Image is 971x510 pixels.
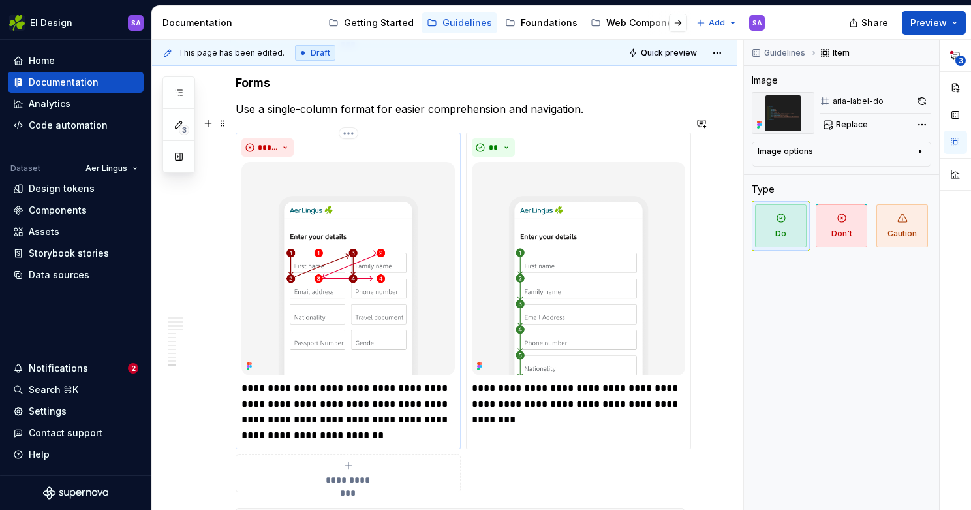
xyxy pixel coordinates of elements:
[10,163,40,174] div: Dataset
[29,383,78,396] div: Search ⌘K
[861,16,888,29] span: Share
[8,200,144,221] a: Components
[8,221,144,242] a: Assets
[9,15,25,31] img: 56b5df98-d96d-4d7e-807c-0afdf3bdaefa.png
[29,54,55,67] div: Home
[85,163,127,174] span: Aer Lingus
[241,162,455,375] img: b5607631-1f73-417b-b93a-34d36ffc936b.png
[764,48,805,58] span: Guidelines
[8,422,144,443] button: Contact support
[692,14,741,32] button: Add
[752,183,775,196] div: Type
[29,247,109,260] div: Storybook stories
[8,358,144,379] button: Notifications2
[178,48,285,58] span: This page has been edited.
[873,201,931,251] button: Caution
[836,120,868,130] span: Replace
[752,201,810,251] button: Do
[752,74,778,87] div: Image
[236,101,685,117] p: Use a single-column format for easier comprehension and navigation.
[8,115,144,136] a: Code automation
[236,59,685,91] h4: Forms
[752,92,814,134] img: 5fd21bf6-2aef-42ae-955e-3c2186a8e3f7.png
[758,146,813,157] div: Image options
[606,16,687,29] div: Web Components
[902,11,966,35] button: Preview
[748,44,811,62] button: Guidelines
[755,204,807,247] span: Do
[820,116,874,134] button: Replace
[29,76,99,89] div: Documentation
[29,204,87,217] div: Components
[816,204,867,247] span: Don't
[955,56,966,66] span: 3
[128,363,138,374] span: 2
[344,16,414,29] div: Getting Started
[641,48,697,58] span: Quick preview
[29,362,88,375] div: Notifications
[876,204,928,247] span: Caution
[29,97,70,110] div: Analytics
[8,444,144,465] button: Help
[752,18,762,28] div: SA
[812,201,871,251] button: Don't
[179,125,189,135] span: 3
[709,18,725,28] span: Add
[29,448,50,461] div: Help
[30,16,72,29] div: EI Design
[29,405,67,418] div: Settings
[80,159,144,178] button: Aer Lingus
[29,268,89,281] div: Data sources
[323,10,690,36] div: Page tree
[29,225,59,238] div: Assets
[8,401,144,422] a: Settings
[29,119,108,132] div: Code automation
[311,48,330,58] span: Draft
[43,486,108,500] svg: Supernova Logo
[323,12,419,33] a: Getting Started
[422,12,497,33] a: Guidelines
[472,162,685,375] img: e180d36d-875b-48ef-8036-8a96fd6589f4.png
[585,12,692,33] a: Web Components
[624,44,703,62] button: Quick preview
[162,16,309,29] div: Documentation
[8,50,144,71] a: Home
[3,8,149,37] button: EI DesignSA
[8,72,144,93] a: Documentation
[910,16,947,29] span: Preview
[29,426,102,439] div: Contact support
[842,11,897,35] button: Share
[8,243,144,264] a: Storybook stories
[8,178,144,199] a: Design tokens
[8,93,144,114] a: Analytics
[833,96,884,106] div: aria-label-do
[29,182,95,195] div: Design tokens
[500,12,583,33] a: Foundations
[8,379,144,400] button: Search ⌘K
[442,16,492,29] div: Guidelines
[131,18,141,28] div: SA
[758,146,925,162] button: Image options
[521,16,578,29] div: Foundations
[8,264,144,285] a: Data sources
